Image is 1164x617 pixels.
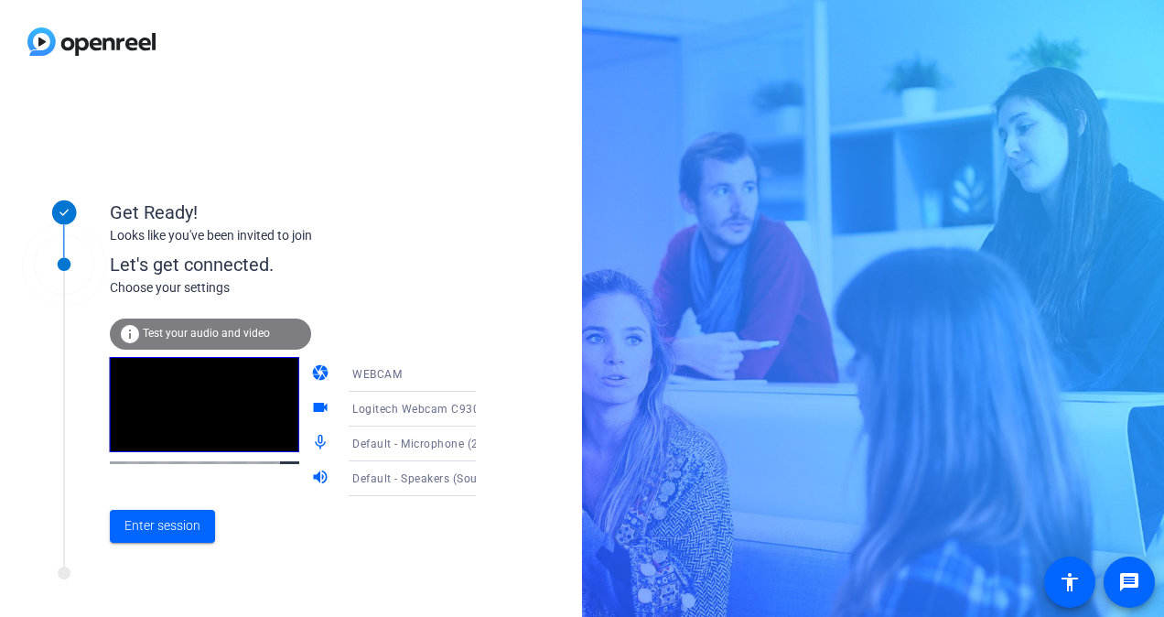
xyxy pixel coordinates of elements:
div: Get Ready! [110,199,476,226]
mat-icon: message [1118,571,1140,593]
span: Test your audio and video [143,327,270,340]
span: WEBCAM [352,368,402,381]
span: Logitech Webcam C930e (046d:0843) [352,401,555,416]
div: Looks like you've been invited to join [110,226,476,245]
mat-icon: volume_up [311,468,333,490]
div: Choose your settings [110,278,513,298]
button: Enter session [110,510,215,543]
mat-icon: camera [311,363,333,385]
span: Enter session [124,516,200,536]
mat-icon: info [119,323,141,345]
mat-icon: accessibility [1059,571,1081,593]
mat-icon: videocam [311,398,333,420]
div: Let's get connected. [110,251,513,278]
mat-icon: mic_none [311,433,333,455]
span: Default - Microphone (2- Logitech Webcam C930e) (046d:0843) [352,436,692,450]
span: Default - Speakers (SoundWire Speakers) [352,471,571,485]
